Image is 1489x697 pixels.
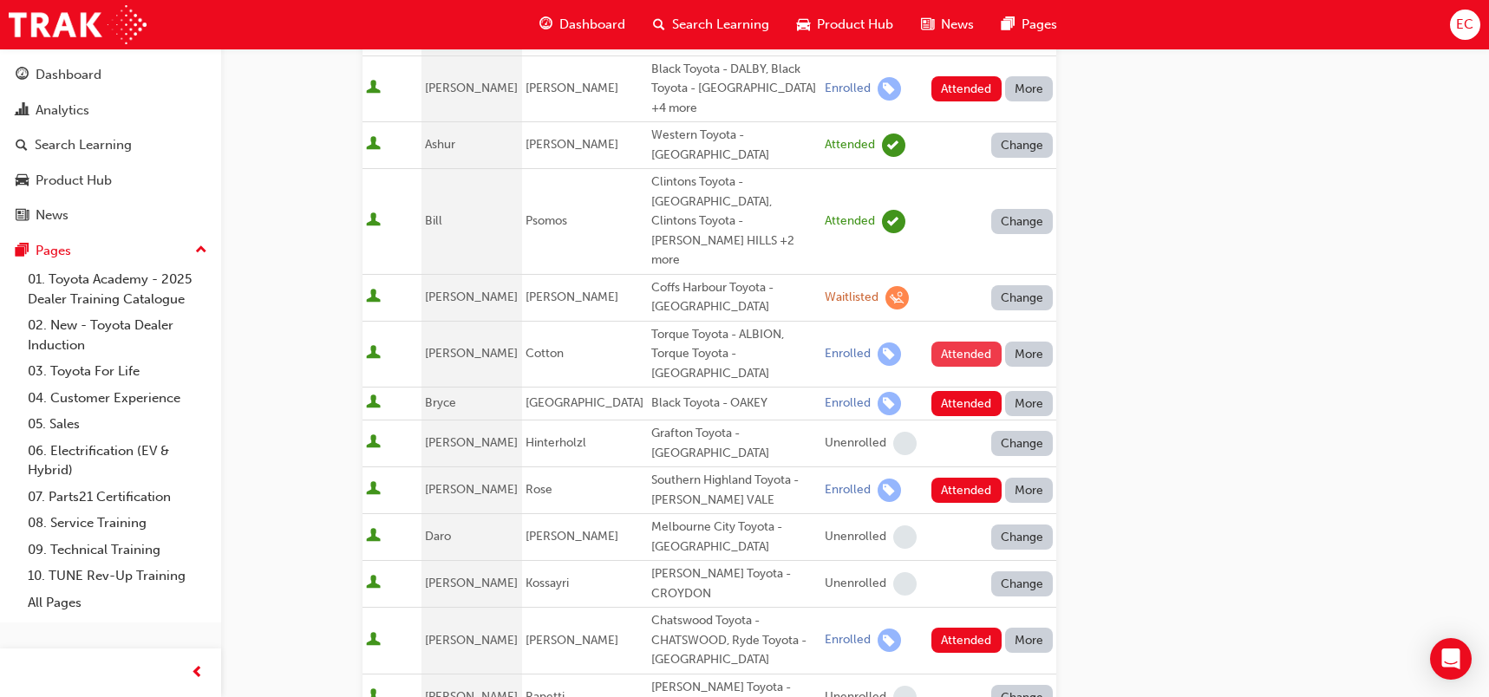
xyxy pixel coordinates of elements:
[825,290,878,306] div: Waitlisted
[16,244,29,259] span: pages-icon
[425,435,518,450] span: [PERSON_NAME]
[7,165,214,197] a: Product Hub
[825,482,871,498] div: Enrolled
[21,438,214,484] a: 06. Electrification (EV & Hybrid)
[21,312,214,358] a: 02. New - Toyota Dealer Induction
[825,81,871,97] div: Enrolled
[825,346,871,362] div: Enrolled
[425,213,442,228] span: Bill
[893,572,917,596] span: learningRecordVerb_NONE-icon
[9,5,147,44] a: Trak
[21,266,214,312] a: 01. Toyota Academy - 2025 Dealer Training Catalogue
[941,15,974,35] span: News
[882,210,905,233] span: learningRecordVerb_ATTEND-icon
[526,137,618,152] span: [PERSON_NAME]
[991,209,1054,234] button: Change
[885,286,909,309] span: learningRecordVerb_WAITLIST-icon
[878,77,901,101] span: learningRecordVerb_ENROLL-icon
[366,394,381,412] span: User is active
[651,518,818,557] div: Melbourne City Toyota - [GEOGRAPHIC_DATA]
[651,60,818,119] div: Black Toyota - DALBY, Black Toyota - [GEOGRAPHIC_DATA] +4 more
[7,129,214,161] a: Search Learning
[7,59,214,91] a: Dashboard
[425,395,456,410] span: Bryce
[878,479,901,502] span: learningRecordVerb_ENROLL-icon
[825,529,886,545] div: Unenrolled
[366,212,381,230] span: User is active
[1456,15,1473,35] span: EC
[21,510,214,537] a: 08. Service Training
[36,171,112,191] div: Product Hub
[991,431,1054,456] button: Change
[21,484,214,511] a: 07. Parts21 Certification
[825,137,875,153] div: Attended
[36,101,89,121] div: Analytics
[991,524,1054,550] button: Change
[526,482,552,497] span: Rose
[36,205,69,225] div: News
[1450,10,1480,40] button: EC
[651,126,818,165] div: Western Toyota - [GEOGRAPHIC_DATA]
[878,392,901,415] span: learningRecordVerb_ENROLL-icon
[991,571,1054,596] button: Change
[7,235,214,267] button: Pages
[825,435,886,452] div: Unenrolled
[825,632,871,648] div: Enrolled
[1005,342,1054,367] button: More
[526,529,618,544] span: [PERSON_NAME]
[526,395,643,410] span: [GEOGRAPHIC_DATA]
[366,80,381,97] span: User is active
[672,15,769,35] span: Search Learning
[526,346,564,361] span: Cotton
[651,173,818,270] div: Clintons Toyota - [GEOGRAPHIC_DATA], Clintons Toyota - [PERSON_NAME] HILLS +2 more
[1430,638,1472,680] div: Open Intercom Messenger
[825,213,875,230] div: Attended
[7,199,214,231] a: News
[425,137,455,152] span: Ashur
[825,395,871,412] div: Enrolled
[366,528,381,545] span: User is active
[1005,628,1054,653] button: More
[35,135,132,155] div: Search Learning
[1022,15,1057,35] span: Pages
[366,434,381,452] span: User is active
[526,290,618,304] span: [PERSON_NAME]
[526,435,586,450] span: Hinterholzl
[559,15,625,35] span: Dashboard
[425,633,518,648] span: [PERSON_NAME]
[931,76,1002,101] button: Attended
[651,394,818,414] div: Black Toyota - OAKEY
[526,633,618,648] span: [PERSON_NAME]
[425,346,518,361] span: [PERSON_NAME]
[907,7,988,42] a: news-iconNews
[425,290,518,304] span: [PERSON_NAME]
[36,65,101,85] div: Dashboard
[526,576,569,590] span: Kossayri
[1005,478,1054,503] button: More
[797,14,810,36] span: car-icon
[21,411,214,438] a: 05. Sales
[991,133,1054,158] button: Change
[366,481,381,498] span: User is active
[526,81,618,95] span: [PERSON_NAME]
[878,629,901,652] span: learningRecordVerb_ENROLL-icon
[817,15,893,35] span: Product Hub
[425,529,451,544] span: Daro
[1005,76,1054,101] button: More
[366,632,381,649] span: User is active
[651,325,818,384] div: Torque Toyota - ALBION, Torque Toyota - [GEOGRAPHIC_DATA]
[16,173,29,189] span: car-icon
[425,482,518,497] span: [PERSON_NAME]
[7,94,214,127] a: Analytics
[425,81,518,95] span: [PERSON_NAME]
[21,537,214,563] a: 09. Technical Training
[526,7,639,42] a: guage-iconDashboard
[988,7,1071,42] a: pages-iconPages
[366,136,381,153] span: User is active
[191,662,204,684] span: prev-icon
[651,471,818,510] div: Southern Highland Toyota - [PERSON_NAME] VALE
[783,7,907,42] a: car-iconProduct Hub
[991,285,1054,310] button: Change
[651,424,818,463] div: Grafton Toyota - [GEOGRAPHIC_DATA]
